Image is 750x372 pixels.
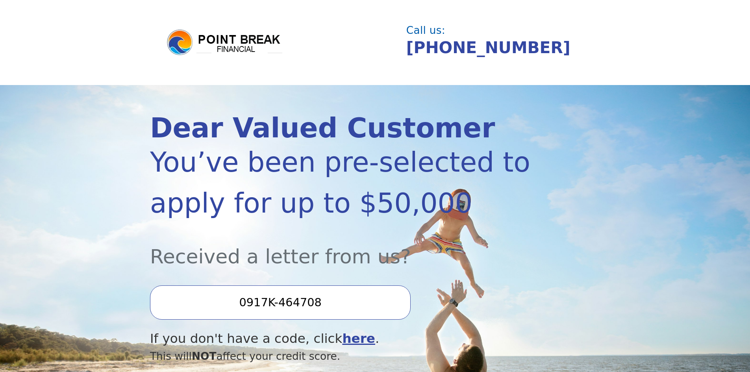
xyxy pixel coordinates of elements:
[150,329,533,348] div: If you don't have a code, click .
[406,25,594,35] div: Call us:
[150,142,533,224] div: You’ve been pre-selected to apply for up to $50,000
[342,331,375,346] a: here
[150,285,411,319] input: Enter your Offer Code:
[406,38,570,57] a: [PHONE_NUMBER]
[150,348,533,364] div: This will affect your credit score.
[150,224,533,271] div: Received a letter from us?
[166,28,284,57] img: logo.png
[150,115,533,142] div: Dear Valued Customer
[192,350,217,362] span: NOT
